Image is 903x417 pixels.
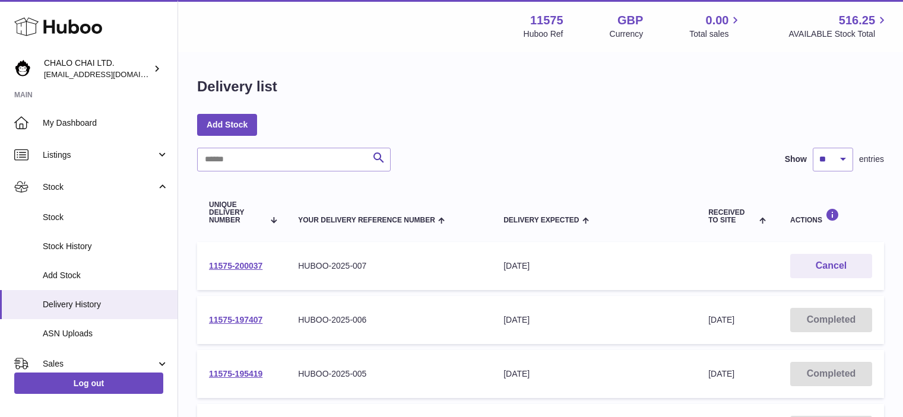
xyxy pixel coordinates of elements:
[706,12,729,28] span: 0.00
[43,212,169,223] span: Stock
[43,299,169,310] span: Delivery History
[298,260,480,272] div: HUBOO-2025-007
[708,369,734,378] span: [DATE]
[14,373,163,394] a: Log out
[503,217,579,224] span: Delivery Expected
[839,12,875,28] span: 516.25
[209,369,262,378] a: 11575-195419
[859,154,884,165] span: entries
[524,28,563,40] div: Huboo Ref
[209,261,262,270] a: 11575-200037
[44,58,151,80] div: CHALO CHAI LTD.
[503,260,685,272] div: [DATE]
[503,314,685,326] div: [DATE]
[790,254,872,278] button: Cancel
[43,328,169,339] span: ASN Uploads
[708,209,756,224] span: Received to Site
[298,314,480,326] div: HUBOO-2025-006
[298,217,435,224] span: Your Delivery Reference Number
[617,12,643,28] strong: GBP
[44,69,175,79] span: [EMAIL_ADDRESS][DOMAIN_NAME]
[689,28,742,40] span: Total sales
[790,208,872,224] div: Actions
[209,315,262,324] a: 11575-197407
[43,182,156,193] span: Stock
[14,60,32,78] img: Chalo@chalocompany.com
[197,114,257,135] a: Add Stock
[209,201,264,225] span: Unique Delivery Number
[788,12,889,40] a: 516.25 AVAILABLE Stock Total
[788,28,889,40] span: AVAILABLE Stock Total
[610,28,644,40] div: Currency
[43,358,156,370] span: Sales
[43,241,169,252] span: Stock History
[708,315,734,324] span: [DATE]
[43,270,169,281] span: Add Stock
[43,117,169,129] span: My Dashboard
[298,368,480,380] div: HUBOO-2025-005
[785,154,807,165] label: Show
[197,77,277,96] h1: Delivery list
[530,12,563,28] strong: 11575
[503,368,685,380] div: [DATE]
[689,12,742,40] a: 0.00 Total sales
[43,149,156,161] span: Listings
